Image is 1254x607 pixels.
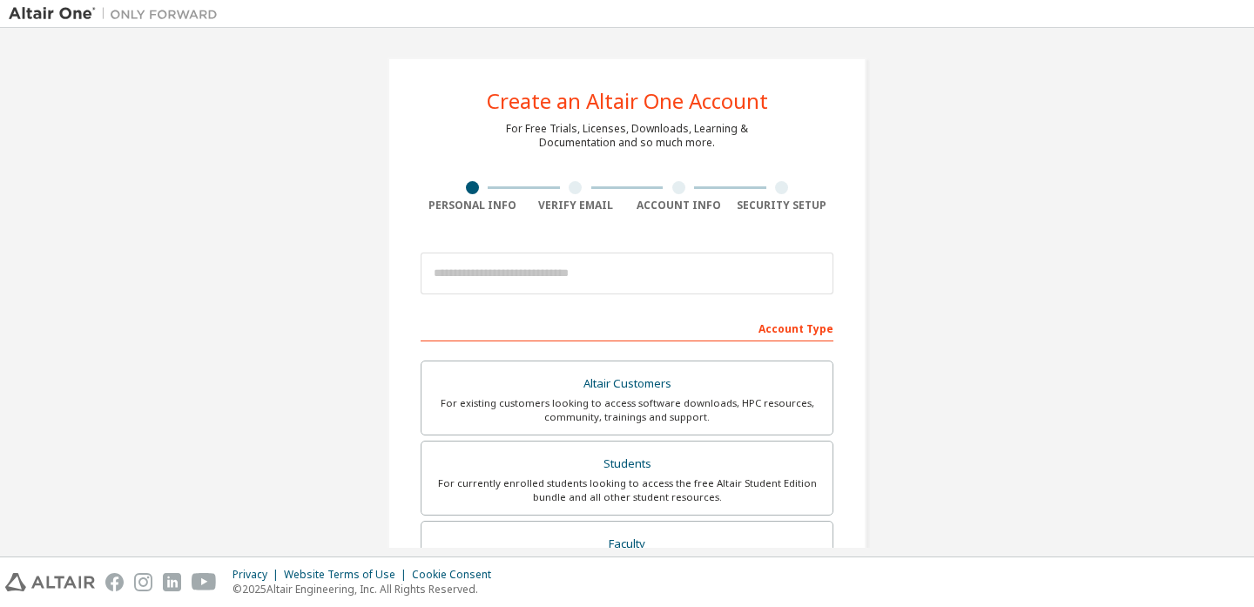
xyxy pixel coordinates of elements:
div: Website Terms of Use [284,568,412,582]
div: Faculty [432,532,822,556]
div: Cookie Consent [412,568,502,582]
div: Account Info [627,199,731,212]
img: facebook.svg [105,573,124,591]
div: Altair Customers [432,372,822,396]
img: Altair One [9,5,226,23]
p: © 2025 Altair Engineering, Inc. All Rights Reserved. [233,582,502,597]
img: instagram.svg [134,573,152,591]
div: Security Setup [731,199,834,212]
div: Account Type [421,314,833,341]
div: Personal Info [421,199,524,212]
img: altair_logo.svg [5,573,95,591]
div: For currently enrolled students looking to access the free Altair Student Edition bundle and all ... [432,476,822,504]
div: Students [432,452,822,476]
div: For existing customers looking to access software downloads, HPC resources, community, trainings ... [432,396,822,424]
div: For Free Trials, Licenses, Downloads, Learning & Documentation and so much more. [506,122,748,150]
div: Verify Email [524,199,628,212]
div: Create an Altair One Account [487,91,768,111]
img: youtube.svg [192,573,217,591]
img: linkedin.svg [163,573,181,591]
div: Privacy [233,568,284,582]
